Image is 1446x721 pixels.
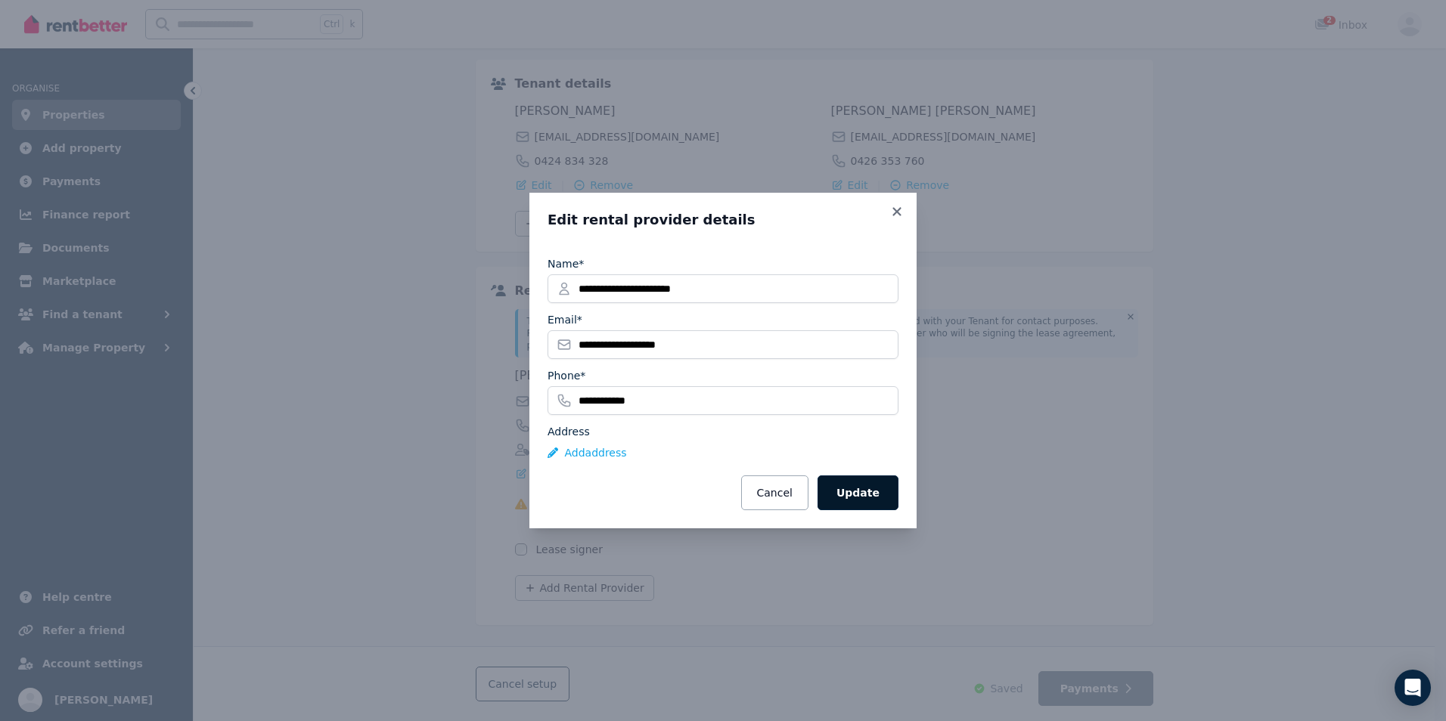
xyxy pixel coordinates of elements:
label: Address [548,424,590,439]
button: Cancel [741,475,808,510]
h3: Edit rental provider details [548,211,898,229]
label: Phone* [548,368,585,383]
div: Open Intercom Messenger [1395,670,1431,706]
label: Name* [548,256,584,271]
button: Addaddress [548,445,627,460]
button: Update [818,475,898,510]
label: Email* [548,312,582,327]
